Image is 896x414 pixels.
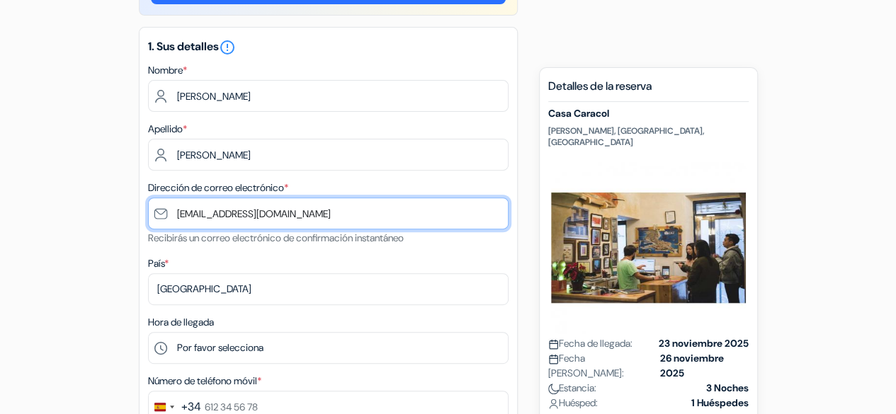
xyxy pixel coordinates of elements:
[148,122,187,137] label: Apellido
[548,125,749,148] p: [PERSON_NAME], [GEOGRAPHIC_DATA], [GEOGRAPHIC_DATA]
[548,384,559,394] img: moon.svg
[548,79,749,102] h5: Detalles de la reserva
[219,39,236,54] a: error_outline
[706,381,749,396] strong: 3 Noches
[148,256,169,271] label: País
[548,396,598,410] span: Huésped:
[548,351,661,381] span: Fecha [PERSON_NAME]:
[148,180,288,195] label: Dirección de correo electrónico
[148,374,261,389] label: Número de teléfono móvil
[660,351,748,381] strong: 26 noviembre 2025
[148,139,509,171] input: Introduzca el apellido
[148,231,404,244] small: Recibirás un correo electrónico de confirmación instantáneo
[148,315,214,330] label: Hora de llegada
[148,80,509,112] input: Ingrese el nombre
[548,398,559,409] img: user_icon.svg
[148,39,509,56] h5: 1. Sus detalles
[548,108,749,120] h5: Casa Caracol
[148,63,187,78] label: Nombre
[148,197,509,229] input: Introduzca la dirección de correo electrónico
[691,396,749,410] strong: 1 Huéspedes
[548,336,633,351] span: Fecha de llegada:
[548,339,559,350] img: calendar.svg
[548,381,596,396] span: Estancia:
[659,336,749,351] strong: 23 noviembre 2025
[219,39,236,56] i: error_outline
[548,354,559,364] img: calendar.svg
